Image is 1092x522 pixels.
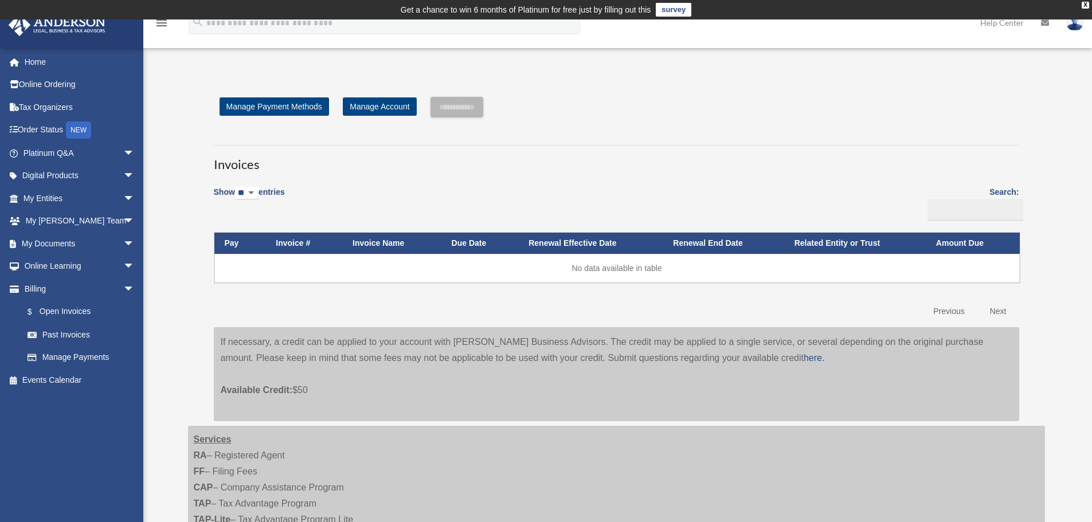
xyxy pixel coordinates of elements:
strong: CAP [194,482,213,492]
span: Available Credit: [221,385,293,395]
div: NEW [66,121,91,139]
th: Pay: activate to sort column descending [214,233,266,254]
img: User Pic [1066,14,1083,31]
a: Digital Productsarrow_drop_down [8,164,152,187]
strong: RA [194,450,207,460]
th: Related Entity or Trust: activate to sort column ascending [784,233,926,254]
span: arrow_drop_down [123,232,146,256]
a: Past Invoices [16,323,146,346]
i: menu [155,16,169,30]
a: Online Learningarrow_drop_down [8,255,152,278]
i: search [191,15,204,28]
a: Manage Payment Methods [220,97,329,116]
a: Platinum Q&Aarrow_drop_down [8,142,152,164]
th: Renewal End Date: activate to sort column ascending [663,233,784,254]
input: Search: [927,199,1023,221]
span: arrow_drop_down [123,210,146,233]
a: Previous [925,300,973,323]
a: here. [804,353,824,363]
span: arrow_drop_down [123,142,146,165]
a: Billingarrow_drop_down [8,277,146,300]
h3: Invoices [214,145,1019,174]
a: Manage Payments [16,346,146,369]
span: $ [34,305,40,319]
span: arrow_drop_down [123,277,146,301]
label: Search: [923,185,1019,221]
a: Events Calendar [8,368,152,391]
a: My [PERSON_NAME] Teamarrow_drop_down [8,210,152,233]
span: arrow_drop_down [123,164,146,188]
a: My Documentsarrow_drop_down [8,232,152,255]
a: Order StatusNEW [8,119,152,142]
p: $50 [221,366,1012,398]
td: No data available in table [214,254,1020,282]
a: Next [981,300,1015,323]
a: menu [155,20,169,30]
th: Invoice Name: activate to sort column ascending [342,233,441,254]
a: Manage Account [343,97,416,116]
div: close [1082,2,1089,9]
th: Renewal Effective Date: activate to sort column ascending [518,233,663,254]
a: survey [656,3,691,17]
label: Show entries [214,185,285,211]
th: Invoice #: activate to sort column ascending [265,233,342,254]
div: If necessary, a credit can be applied to your account with [PERSON_NAME] Business Advisors. The c... [214,327,1019,421]
select: Showentries [235,187,259,200]
div: Get a chance to win 6 months of Platinum for free just by filling out this [401,3,651,17]
img: Anderson Advisors Platinum Portal [5,14,109,36]
strong: TAP [194,499,212,508]
th: Due Date: activate to sort column ascending [441,233,519,254]
span: arrow_drop_down [123,255,146,278]
a: $Open Invoices [16,300,140,324]
strong: Services [194,434,232,444]
a: Tax Organizers [8,96,152,119]
a: My Entitiesarrow_drop_down [8,187,152,210]
a: Online Ordering [8,73,152,96]
span: arrow_drop_down [123,187,146,210]
a: Home [8,50,152,73]
strong: FF [194,466,205,476]
th: Amount Due: activate to sort column ascending [926,233,1020,254]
